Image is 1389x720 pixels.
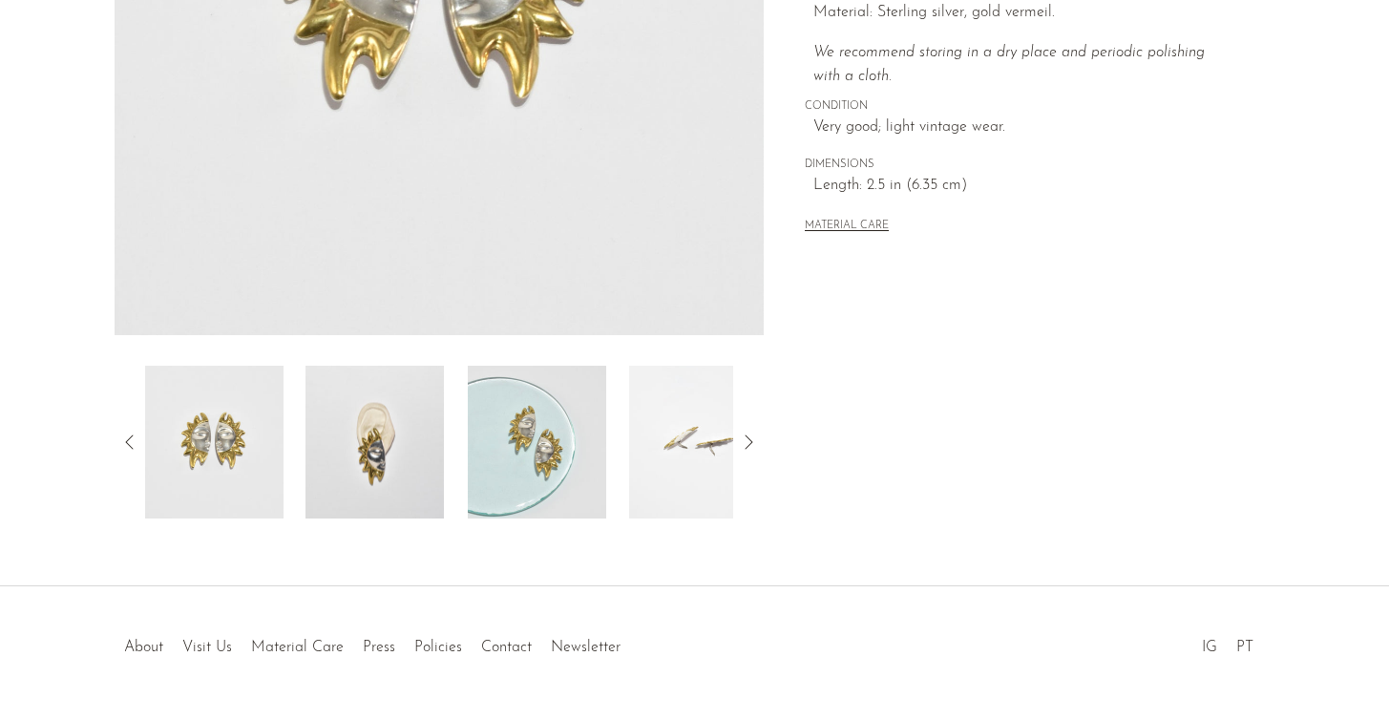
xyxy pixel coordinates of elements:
[251,640,344,655] a: Material Care
[805,220,889,234] button: MATERIAL CARE
[115,625,630,661] ul: Quick links
[813,116,1234,140] span: Very good; light vintage wear.
[468,366,606,519] img: Sun Statement Earrings
[1202,640,1217,655] a: IG
[813,174,1234,199] span: Length: 2.5 in (6.35 cm)
[124,640,163,655] a: About
[481,640,532,655] a: Contact
[363,640,395,655] a: Press
[805,157,1234,174] span: DIMENSIONS
[414,640,462,655] a: Policies
[805,98,1234,116] span: CONDITION
[182,640,232,655] a: Visit Us
[305,366,444,519] img: Sun Statement Earrings
[629,366,768,519] img: Sun Statement Earrings
[1236,640,1253,655] a: PT
[813,45,1205,85] i: We recommend storing in a dry place and periodic polishing with a cloth.
[1192,625,1263,661] ul: Social Medias
[813,1,1234,26] p: Material: Sterling silver, gold vermeil.
[145,366,284,519] img: Sun Statement Earrings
